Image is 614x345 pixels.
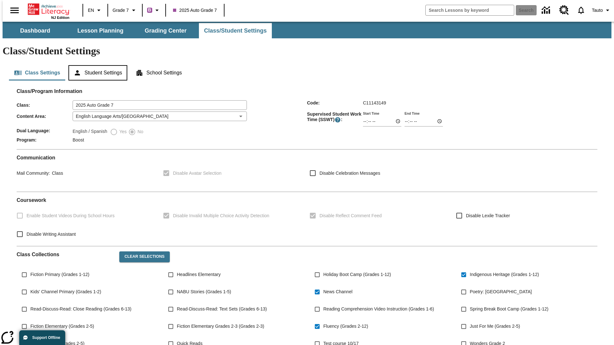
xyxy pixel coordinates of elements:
[110,4,140,16] button: Grade: Grade 7, Select a grade
[17,88,597,94] h2: Class/Program Information
[19,330,65,345] button: Support Offline
[199,23,272,38] button: Class/Student Settings
[589,4,614,16] button: Profile/Settings
[470,271,539,278] span: Indigenous Heritage (Grades 1-12)
[470,288,532,295] span: Poetry: [GEOGRAPHIC_DATA]
[17,95,597,144] div: Class/Program Information
[466,212,510,219] span: Disable Lexile Tracker
[17,155,597,161] h2: Communication
[17,128,73,133] span: Dual Language :
[592,7,603,14] span: Tauto
[3,23,67,38] button: Dashboard
[30,288,101,295] span: Kids' Channel Primary (Grades 1-2)
[148,6,151,14] span: B
[3,45,611,57] h1: Class/Student Settings
[573,2,589,19] a: Notifications
[323,306,434,312] span: Reading Comprehension Video Instruction (Grades 1-6)
[73,128,107,136] label: English / Spanish
[470,323,520,330] span: Just For Me (Grades 2-5)
[363,111,379,116] label: Start Time
[113,7,129,14] span: Grade 7
[118,128,127,135] span: Yes
[5,1,24,20] button: Open side menu
[50,171,63,176] span: Class
[363,100,386,105] span: C11143149
[85,4,106,16] button: Language: EN, Select a language
[538,2,555,19] a: Data Center
[145,4,163,16] button: Boost Class color is purple. Change class color
[68,65,127,80] button: Student Settings
[17,171,50,176] span: Mail Community :
[130,65,187,80] button: School Settings
[177,288,231,295] span: NABU Stories (Grades 1-5)
[28,3,69,16] a: Home
[73,137,84,142] span: Boost
[27,231,76,238] span: Disable Writing Assistant
[73,111,247,121] div: English Language Arts/[GEOGRAPHIC_DATA]
[28,2,69,19] div: Home
[68,23,132,38] button: Lesson Planning
[134,23,198,38] button: Grading Center
[173,170,222,177] span: Disable Avatar Selection
[470,306,548,312] span: Spring Break Boot Camp (Grades 1-12)
[177,271,221,278] span: Headlines Elementary
[136,128,143,135] span: No
[30,323,94,330] span: Fiction Elementary (Grades 2-5)
[9,65,605,80] div: Class/Student Settings
[17,197,597,241] div: Coursework
[177,323,264,330] span: Fiction Elementary Grades 2-3 (Grades 2-3)
[17,137,73,142] span: Program :
[17,114,73,119] span: Content Area :
[17,197,597,203] h2: Course work
[173,7,217,14] span: 2025 Auto Grade 7
[27,212,114,219] span: Enable Student Videos During School Hours
[405,111,420,116] label: End Time
[426,5,514,15] input: search field
[555,2,573,19] a: Resource Center, Will open in new tab
[73,100,247,110] input: Class
[323,323,368,330] span: Fluency (Grades 2-12)
[3,23,272,38] div: SubNavbar
[88,7,94,14] span: EN
[17,103,73,108] span: Class :
[30,271,89,278] span: Fiction Primary (Grades 1-12)
[51,16,69,19] span: NJ Edition
[32,335,60,340] span: Support Offline
[307,100,363,105] span: Code :
[17,251,114,257] h2: Class Collections
[30,306,131,312] span: Read-Discuss-Read: Close Reading (Grades 6-13)
[3,22,611,38] div: SubNavbar
[17,155,597,187] div: Communication
[307,111,363,123] span: Supervised Student Work Time (SSWT) :
[323,288,352,295] span: News Channel
[173,212,269,219] span: Disable Invalid Multiple Choice Activity Detection
[119,251,169,262] button: Clear Selections
[319,212,382,219] span: Disable Reflect Comment Feed
[177,306,267,312] span: Read-Discuss-Read: Text Sets (Grades 6-13)
[323,271,391,278] span: Holiday Boot Camp (Grades 1-12)
[335,117,341,123] button: Supervised Student Work Time is the timeframe when students can take LevelSet and when lessons ar...
[9,65,65,80] button: Class Settings
[319,170,380,177] span: Disable Celebration Messages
